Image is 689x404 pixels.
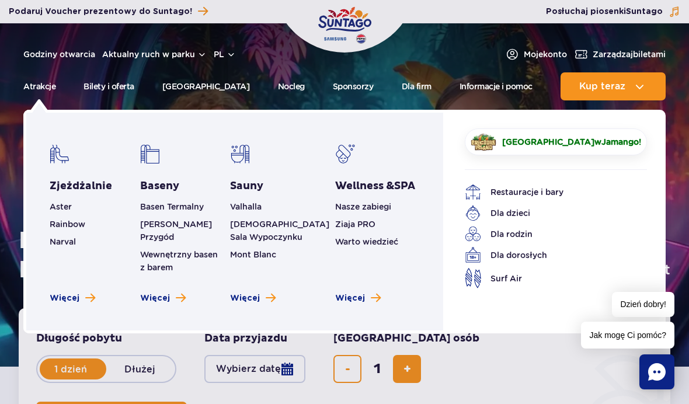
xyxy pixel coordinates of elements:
a: Godziny otwarcia [23,48,95,60]
span: SPA [394,179,415,193]
span: [GEOGRAPHIC_DATA] [502,137,594,147]
span: Zarządzaj biletami [593,48,666,60]
span: Jak mogę Ci pomóc? [581,322,674,349]
span: Moje konto [524,48,567,60]
span: Jamango [601,137,639,147]
a: Ziaja PRO [335,220,375,229]
span: Więcej [50,292,79,304]
a: Mont Blanc [230,250,276,259]
a: [DEMOGRAPHIC_DATA] Sala Wypoczynku [230,220,329,242]
a: Dla dzieci [465,205,629,221]
span: Dzień dobry! [612,292,674,317]
a: Zobacz więcej zjeżdżalni [50,292,95,304]
a: Rainbow [50,220,85,229]
a: Wellness &SPA [335,179,415,193]
span: w ! [502,136,641,148]
span: Więcej [140,292,170,304]
div: Chat [639,354,674,389]
a: Sauny [230,179,263,193]
a: Restauracje i bary [465,184,629,200]
a: Sponsorzy [333,72,374,100]
a: Dla firm [402,72,432,100]
a: Warto wiedzieć [335,237,398,246]
a: Zarządzajbiletami [574,47,666,61]
span: Więcej [335,292,365,304]
button: pl [214,48,236,60]
span: Kup teraz [579,81,625,92]
span: Więcej [230,292,260,304]
a: Zjeżdżalnie [50,179,112,193]
a: Aster [50,202,72,211]
a: [GEOGRAPHIC_DATA] [162,72,250,100]
a: Nocleg [278,72,305,100]
a: Basen Termalny [140,202,204,211]
button: Aktualny ruch w parku [102,50,207,59]
a: Zobacz więcej saun [230,292,276,304]
a: Narval [50,237,76,246]
a: Nasze zabiegi [335,202,391,211]
button: Kup teraz [561,72,666,100]
a: Baseny [140,179,179,193]
a: Wewnętrzny basen z barem [140,250,218,272]
a: Zobacz więcej basenów [140,292,186,304]
a: Dla rodzin [465,226,629,242]
a: Zobacz więcej Wellness & SPA [335,292,381,304]
a: Mojekonto [505,47,567,61]
a: Informacje i pomoc [460,72,533,100]
a: Bilety i oferta [83,72,134,100]
a: Atrakcje [23,72,55,100]
span: Wellness & [335,179,415,193]
a: [GEOGRAPHIC_DATA]wJamango! [465,128,647,155]
a: Dla dorosłych [465,247,629,263]
a: [PERSON_NAME] Przygód [140,220,212,242]
a: Surf Air [465,268,629,288]
a: Valhalla [230,202,262,211]
span: Surf Air [490,272,522,285]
